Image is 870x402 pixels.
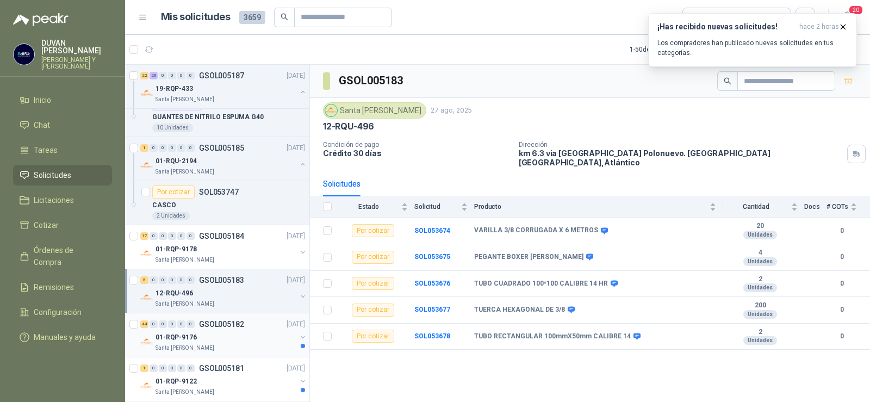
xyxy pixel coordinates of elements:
button: 20 [837,8,857,27]
img: Company Logo [140,159,153,172]
img: Company Logo [140,291,153,304]
p: 27 ago, 2025 [431,106,472,116]
img: Company Logo [140,379,153,392]
a: SOL053676 [414,280,450,287]
p: 19-RQP-433 [156,84,193,94]
a: Por adjudicarSOL053805GUANTES DE NITRILO ESPUMA G4010 Unidades [125,93,309,137]
button: ¡Has recibido nuevas solicitudes!hace 2 horas Los compradores han publicado nuevas solicitudes en... [648,13,857,67]
div: 0 [159,276,167,284]
a: Tareas [13,140,112,160]
div: 0 [168,72,176,79]
img: Company Logo [140,86,153,100]
span: Solicitudes [34,169,71,181]
a: Configuración [13,302,112,323]
div: 0 [168,364,176,372]
div: 0 [177,144,185,152]
div: 0 [168,144,176,152]
div: 0 [168,320,176,328]
div: 1 [140,144,148,152]
div: 2 Unidades [152,212,190,220]
div: 0 [159,144,167,152]
b: 2 [723,328,798,337]
div: Unidades [743,336,777,345]
a: Órdenes de Compra [13,240,112,273]
div: 0 [177,364,185,372]
div: 0 [187,276,195,284]
div: 0 [187,232,195,240]
img: Company Logo [325,104,337,116]
div: 26 [150,72,158,79]
span: Remisiones [34,281,74,293]
div: Solicitudes [323,178,361,190]
p: Condición de pago [323,141,510,149]
span: search [724,77,731,85]
b: TUBO CUADRADO 100*100 CALIBRE 14 HR [474,280,608,288]
b: 4 [723,249,798,257]
th: Cantidad [723,196,804,218]
p: 01-RQU-2194 [156,156,197,166]
a: SOL053677 [414,306,450,313]
p: 01-RQP-9178 [156,244,197,255]
img: Company Logo [14,44,34,65]
span: Licitaciones [34,194,74,206]
th: Estado [338,196,414,218]
div: 1 [140,364,148,372]
div: 0 [159,320,167,328]
div: Por cotizar [152,185,195,199]
div: 0 [187,320,195,328]
div: 0 [177,232,185,240]
a: SOL053678 [414,332,450,340]
a: 22 26 0 0 0 0 GSOL005187[DATE] Company Logo19-RQP-433Santa [PERSON_NAME] [140,69,307,104]
p: Santa [PERSON_NAME] [156,256,214,264]
div: 0 [187,144,195,152]
b: PEGANTE BOXER [PERSON_NAME] [474,253,583,262]
p: GSOL005184 [199,232,244,240]
a: Chat [13,115,112,135]
p: [DATE] [287,231,305,242]
div: 0 [159,72,167,79]
div: 0 [168,232,176,240]
b: 20 [723,222,798,231]
p: [DATE] [287,71,305,81]
span: search [281,13,288,21]
div: Unidades [743,310,777,319]
th: Docs [804,196,826,218]
p: DUVAN [PERSON_NAME] [41,39,112,54]
div: 0 [150,364,158,372]
span: Inicio [34,94,51,106]
span: Órdenes de Compra [34,244,102,268]
a: Manuales y ayuda [13,327,112,348]
span: 20 [848,5,863,15]
a: Solicitudes [13,165,112,185]
span: Solicitud [414,203,459,211]
p: Santa [PERSON_NAME] [156,300,214,308]
div: 17 [140,232,148,240]
span: Cotizar [34,219,59,231]
p: 12-RQU-496 [156,288,193,299]
p: [DATE] [287,363,305,374]
p: SOL053747 [199,188,239,196]
a: 44 0 0 0 0 0 GSOL005182[DATE] Company Logo01-RQP-9176Santa [PERSON_NAME] [140,318,307,352]
p: CASCO [152,200,176,211]
span: # COTs [826,203,848,211]
p: km 6.3 via [GEOGRAPHIC_DATA] Polonuevo. [GEOGRAPHIC_DATA] [GEOGRAPHIC_DATA] , Atlántico [519,149,843,167]
a: SOL053675 [414,253,450,261]
div: 10 Unidades [152,123,193,132]
div: 0 [150,320,158,328]
div: 0 [159,364,167,372]
div: Por cotizar [352,277,394,290]
div: 5 [140,276,148,284]
div: 0 [187,72,195,79]
div: Unidades [743,231,777,239]
p: [DATE] [287,319,305,330]
b: 200 [723,301,798,310]
span: Cantidad [723,203,789,211]
p: 12-RQU-496 [323,121,374,132]
p: GSOL005181 [199,364,244,372]
span: Estado [338,203,399,211]
p: GSOL005187 [199,72,244,79]
div: 0 [150,276,158,284]
p: Santa [PERSON_NAME] [156,95,214,104]
img: Company Logo [140,247,153,260]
